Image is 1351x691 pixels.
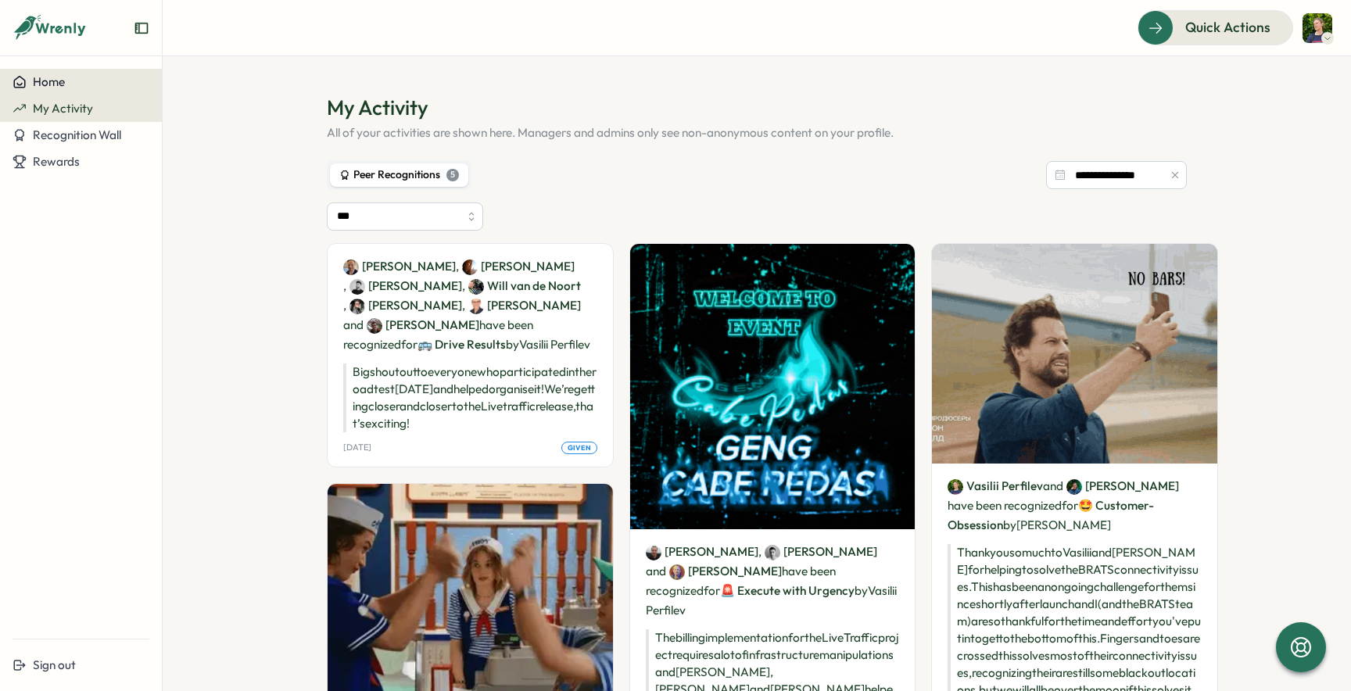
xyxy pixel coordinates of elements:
img: Wesley Hartford [669,564,685,580]
p: have been recognized by [PERSON_NAME] [948,476,1202,535]
span: 🚨 Execute with Urgency [720,583,855,598]
p: [DATE] [343,442,371,453]
span: , [462,295,581,315]
img: Chris Waddell [343,260,359,275]
img: Recognition Image [932,244,1217,464]
span: , [462,276,581,295]
a: Nate Kis[PERSON_NAME] [646,543,758,560]
span: Sign out [33,657,76,672]
span: 🤩 Customer-Obsession [948,498,1154,532]
span: My Activity [33,101,93,116]
span: Rewards [33,154,80,169]
span: , [343,276,462,295]
p: Big shoutout to everyone who participated in the road test [DATE] and helped organise it! We’re g... [343,363,597,432]
span: Home [33,74,65,89]
a: Vasilii PerfilevVasilii Perfilev [948,478,1043,495]
a: Yasha Podeszwa[PERSON_NAME] [367,317,479,334]
img: Jacob Johnston [349,299,365,314]
a: Jacob Johnston[PERSON_NAME] [349,297,462,314]
span: , [758,542,877,561]
img: Will van de Noort [468,279,484,295]
img: Alex Miles [765,545,780,560]
a: Wesley Hartford[PERSON_NAME] [669,563,782,580]
img: Yasha Podeszwa [367,318,382,334]
a: Will van de NoortWill van de Noort [468,277,581,295]
img: Nick Milum [1066,479,1082,495]
span: , [343,295,462,315]
button: Expand sidebar [134,20,149,36]
a: Alex Miles[PERSON_NAME] [765,543,877,560]
img: Vasilii Perfilev [948,479,963,495]
span: , [456,256,575,276]
span: Recognition Wall [33,127,121,142]
a: John Henderson[PERSON_NAME] [468,297,581,314]
button: Quick Actions [1138,10,1293,45]
a: Nick Milum[PERSON_NAME] [1066,478,1179,495]
span: and [343,317,364,334]
img: Paul Cernek [462,260,478,275]
span: for [401,337,417,352]
h1: My Activity [327,94,1187,121]
img: Nate Kis [646,545,661,560]
span: and [1043,478,1063,495]
a: Chris Waddell[PERSON_NAME] [343,258,456,275]
p: have been recognized by Vasilii Perfilev [343,256,597,354]
p: have been recognized by Vasilii Perfilev [646,542,900,620]
img: Vasilii Perfilev [1303,13,1332,43]
span: 🚌 Drive Results [417,337,506,352]
a: Paul Cernek[PERSON_NAME] [462,258,575,275]
img: Recognition Image [630,244,916,529]
span: Quick Actions [1185,17,1270,38]
span: for [704,583,720,598]
a: Chirayu Shah[PERSON_NAME] [349,277,462,295]
p: All of your activities are shown here. Managers and admins only see non-anonymous content on your... [327,124,1187,141]
img: John Henderson [468,299,484,314]
div: Peer Recognitions [339,166,459,184]
div: 5 [446,169,459,181]
span: given [568,442,591,453]
span: and [646,563,666,580]
span: for [1062,498,1078,513]
img: Chirayu Shah [349,279,365,295]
